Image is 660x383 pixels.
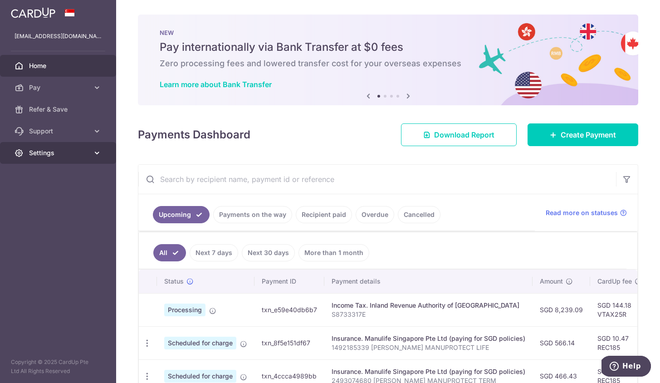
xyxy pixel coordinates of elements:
[29,83,89,92] span: Pay
[546,208,627,217] a: Read more on statuses
[590,326,649,359] td: SGD 10.47 REC185
[29,127,89,136] span: Support
[29,61,89,70] span: Home
[164,304,205,316] span: Processing
[533,326,590,359] td: SGD 566.14
[11,7,55,18] img: CardUp
[332,301,525,310] div: Income Tax. Inland Revenue Authority of [GEOGRAPHIC_DATA]
[213,206,292,223] a: Payments on the way
[434,129,494,140] span: Download Report
[254,270,324,293] th: Payment ID
[332,310,525,319] p: S8733317E
[153,244,186,261] a: All
[540,277,563,286] span: Amount
[590,293,649,326] td: SGD 144.18 VTAX25R
[164,277,184,286] span: Status
[601,356,651,378] iframe: Opens a widget where you can find more information
[597,277,632,286] span: CardUp fee
[164,370,236,383] span: Scheduled for charge
[138,165,616,194] input: Search by recipient name, payment id or reference
[138,15,638,105] img: Bank transfer banner
[29,105,89,114] span: Refer & Save
[356,206,394,223] a: Overdue
[298,244,369,261] a: More than 1 month
[296,206,352,223] a: Recipient paid
[546,208,618,217] span: Read more on statuses
[160,29,616,36] p: NEW
[164,337,236,349] span: Scheduled for charge
[160,40,616,54] h5: Pay internationally via Bank Transfer at $0 fees
[190,244,238,261] a: Next 7 days
[332,367,525,376] div: Insurance. Manulife Singapore Pte Ltd (paying for SGD policies)
[160,58,616,69] h6: Zero processing fees and lowered transfer cost for your overseas expenses
[254,326,324,359] td: txn_8f5e151df67
[29,148,89,157] span: Settings
[528,123,638,146] a: Create Payment
[533,293,590,326] td: SGD 8,239.09
[332,343,525,352] p: 1492185339 [PERSON_NAME] MANUPROTECT LIFE
[160,80,272,89] a: Learn more about Bank Transfer
[561,129,616,140] span: Create Payment
[332,334,525,343] div: Insurance. Manulife Singapore Pte Ltd (paying for SGD policies)
[138,127,250,143] h4: Payments Dashboard
[398,206,440,223] a: Cancelled
[153,206,210,223] a: Upcoming
[21,6,39,15] span: Help
[15,32,102,41] p: [EMAIL_ADDRESS][DOMAIN_NAME]
[242,244,295,261] a: Next 30 days
[254,293,324,326] td: txn_e59e40db6b7
[324,270,533,293] th: Payment details
[401,123,517,146] a: Download Report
